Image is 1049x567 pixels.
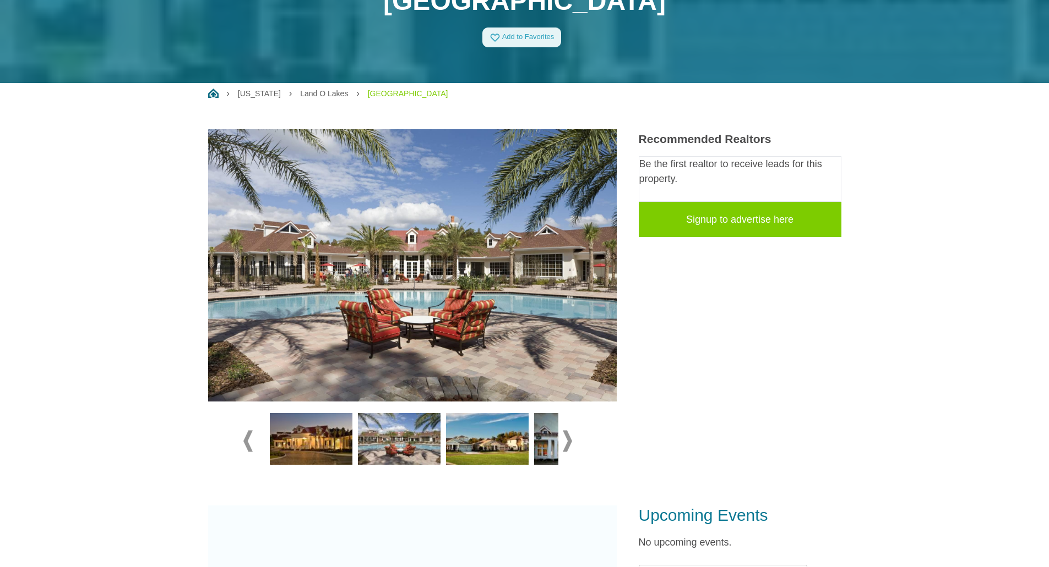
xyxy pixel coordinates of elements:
[368,89,448,98] a: [GEOGRAPHIC_DATA]
[639,202,841,237] a: Signup to advertise here
[482,27,562,47] a: Add to Favorites
[639,505,841,525] h3: Upcoming Events
[502,33,555,41] span: Add to Favorites
[639,132,841,146] h3: Recommended Realtors
[639,157,841,186] p: Be the first realtor to receive leads for this property.
[300,89,348,98] a: Land O Lakes
[639,535,841,550] p: No upcoming events.
[238,89,281,98] a: [US_STATE]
